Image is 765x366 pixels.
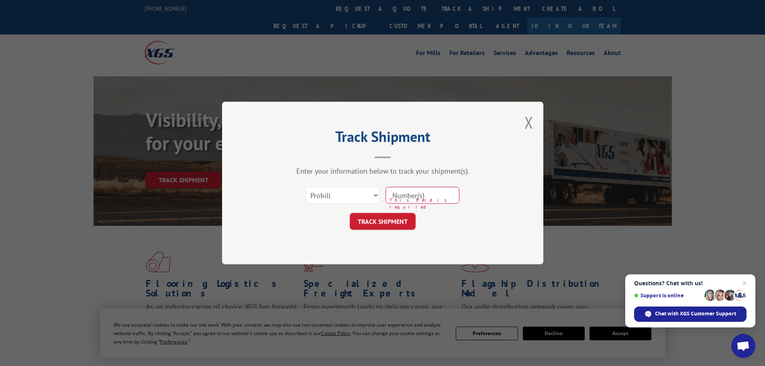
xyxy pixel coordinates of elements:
[390,197,459,210] span: This field is required
[524,112,533,133] button: Close modal
[655,310,736,317] span: Chat with XGS Customer Support
[386,187,459,204] input: Number(s)
[634,292,702,299] span: Support is online
[634,280,747,286] span: Questions? Chat with us!
[350,213,416,230] button: TRACK SHIPMENT
[634,307,747,322] div: Chat with XGS Customer Support
[262,131,503,146] h2: Track Shipment
[731,334,755,358] div: Open chat
[740,278,749,288] span: Close chat
[262,166,503,176] div: Enter your information below to track your shipment(s).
